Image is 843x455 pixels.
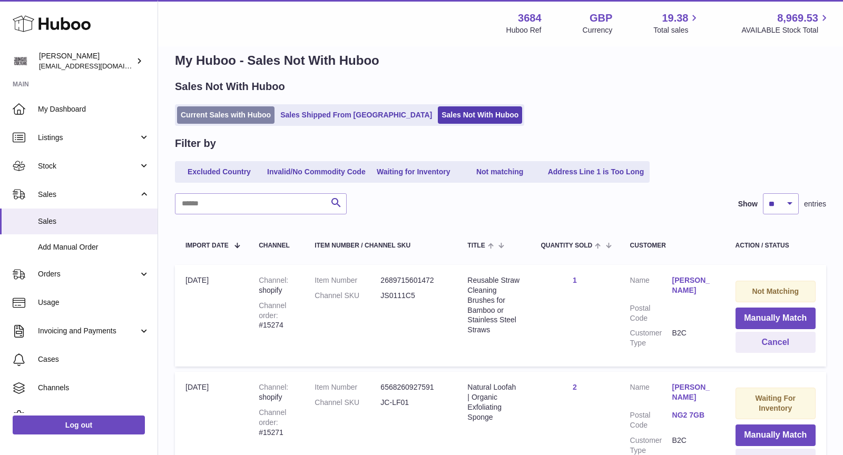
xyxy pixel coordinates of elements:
[380,275,446,285] dd: 2689715601472
[752,287,799,295] strong: Not Matching
[653,11,700,35] a: 19.38 Total sales
[38,411,150,421] span: Settings
[573,276,577,284] a: 1
[315,275,380,285] dt: Item Number
[13,53,28,69] img: theinternationalventure@gmail.com
[662,11,688,25] span: 19.38
[653,25,700,35] span: Total sales
[380,291,446,301] dd: JS0111C5
[38,216,150,226] span: Sales
[380,398,446,408] dd: JC-LF01
[175,52,826,69] h1: My Huboo - Sales Not With Huboo
[736,424,816,446] button: Manually Match
[506,25,542,35] div: Huboo Ref
[467,275,519,335] div: Reusable Straw Cleaning Brushes for Bamboo or Stainless Steel Straws
[741,11,830,35] a: 8,969.53 AVAILABLE Stock Total
[371,163,456,181] a: Waiting for Inventory
[315,291,380,301] dt: Channel SKU
[177,163,261,181] a: Excluded Country
[13,416,145,434] a: Log out
[38,326,139,336] span: Invoicing and Payments
[467,382,519,422] div: Natural Loofah | Organic Exfoliating Sponge
[630,242,714,249] div: Customer
[38,242,150,252] span: Add Manual Order
[315,382,380,392] dt: Item Number
[259,383,288,391] strong: Channel
[672,328,714,348] dd: B2C
[38,190,139,200] span: Sales
[672,382,714,402] a: [PERSON_NAME]
[630,410,672,430] dt: Postal Code
[38,269,139,279] span: Orders
[467,242,485,249] span: Title
[315,398,380,408] dt: Channel SKU
[630,382,672,405] dt: Name
[736,332,816,353] button: Cancel
[738,199,758,209] label: Show
[259,242,293,249] div: Channel
[756,394,796,412] strong: Waiting For Inventory
[38,383,150,393] span: Channels
[38,354,150,364] span: Cases
[175,136,216,151] h2: Filter by
[804,199,826,209] span: entries
[259,382,293,402] div: shopify
[259,301,286,320] strong: Channel order
[630,328,672,348] dt: Customer Type
[672,275,714,295] a: [PERSON_NAME]
[259,408,293,438] div: #15271
[315,242,446,249] div: Item Number / Channel SKU
[573,383,577,391] a: 2
[277,106,436,124] a: Sales Shipped From [GEOGRAPHIC_DATA]
[185,242,229,249] span: Import date
[590,11,612,25] strong: GBP
[175,265,248,367] td: [DATE]
[380,382,446,392] dd: 6568260927591
[458,163,542,181] a: Not matching
[438,106,522,124] a: Sales Not With Huboo
[177,106,275,124] a: Current Sales with Huboo
[259,275,293,295] div: shopify
[38,298,150,308] span: Usage
[672,410,714,420] a: NG2 7GB
[259,276,288,284] strong: Channel
[39,62,155,70] span: [EMAIL_ADDRESS][DOMAIN_NAME]
[736,308,816,329] button: Manually Match
[38,133,139,143] span: Listings
[777,11,818,25] span: 8,969.53
[541,242,592,249] span: Quantity Sold
[544,163,648,181] a: Address Line 1 is Too Long
[741,25,830,35] span: AVAILABLE Stock Total
[263,163,369,181] a: Invalid/No Commodity Code
[259,301,293,331] div: #15274
[38,104,150,114] span: My Dashboard
[583,25,613,35] div: Currency
[630,303,672,323] dt: Postal Code
[39,51,134,71] div: [PERSON_NAME]
[38,161,139,171] span: Stock
[736,242,816,249] div: Action / Status
[518,11,542,25] strong: 3684
[630,275,672,298] dt: Name
[259,408,286,427] strong: Channel order
[175,80,285,94] h2: Sales Not With Huboo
